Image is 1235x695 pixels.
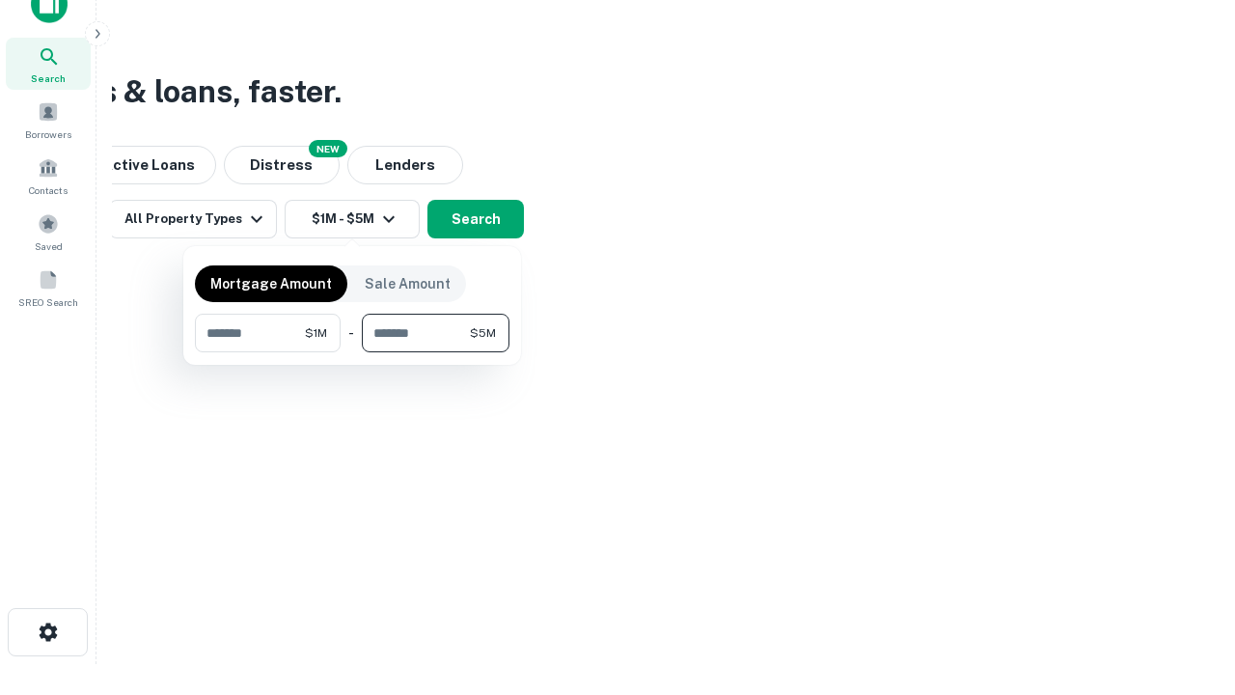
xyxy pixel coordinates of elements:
[365,273,451,294] p: Sale Amount
[210,273,332,294] p: Mortgage Amount
[470,324,496,342] span: $5M
[305,324,327,342] span: $1M
[348,314,354,352] div: -
[1139,541,1235,633] iframe: Chat Widget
